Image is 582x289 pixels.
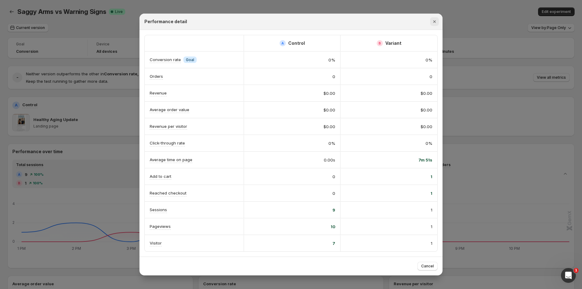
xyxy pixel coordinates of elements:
[281,41,284,45] h2: A
[150,90,167,96] p: Revenue
[421,90,432,96] span: $0.00
[431,207,432,213] span: 1
[332,240,335,246] span: 7
[323,107,335,113] span: $0.00
[421,124,432,130] span: $0.00
[332,207,335,213] span: 9
[323,90,335,96] span: $0.00
[150,57,181,63] p: Conversion rate
[332,174,335,180] span: 0
[150,173,171,179] p: Add to cart
[418,157,432,163] span: 7m 51s
[150,207,167,213] p: Sessions
[379,41,381,45] h2: B
[426,140,432,146] span: 0%
[332,190,335,196] span: 0
[288,40,305,46] h2: Control
[150,157,192,163] p: Average time on page
[430,17,439,26] button: Close
[426,57,432,63] span: 0%
[150,240,162,246] p: Visitor
[323,124,335,130] span: $0.00
[430,174,432,180] span: 1
[331,224,335,230] span: 10
[430,190,432,196] span: 1
[421,107,432,113] span: $0.00
[430,73,432,80] span: 0
[431,240,432,246] span: 1
[324,157,335,163] span: 0.00s
[150,123,187,129] p: Revenue per visitor
[150,140,185,146] p: Click-through rate
[144,19,187,25] h2: Performance detail
[328,140,335,146] span: 0%
[332,73,335,80] span: 0
[186,57,194,62] span: Goal
[328,57,335,63] span: 0%
[385,40,401,46] h2: Variant
[431,224,432,230] span: 1
[150,73,163,79] p: Orders
[417,262,438,270] button: Cancel
[150,223,171,229] p: Pageviews
[150,107,189,113] p: Average order value
[561,268,576,283] iframe: Intercom live chat
[421,264,434,269] span: Cancel
[150,190,186,196] p: Reached checkout
[574,268,579,273] span: 1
